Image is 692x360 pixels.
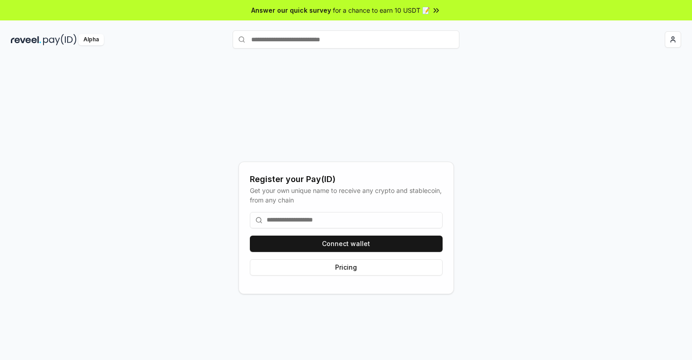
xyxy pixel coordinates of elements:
div: Register your Pay(ID) [250,173,443,186]
span: Answer our quick survey [251,5,331,15]
img: reveel_dark [11,34,41,45]
button: Connect wallet [250,236,443,252]
img: pay_id [43,34,77,45]
div: Get your own unique name to receive any crypto and stablecoin, from any chain [250,186,443,205]
span: for a chance to earn 10 USDT 📝 [333,5,430,15]
div: Alpha [78,34,104,45]
button: Pricing [250,259,443,276]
